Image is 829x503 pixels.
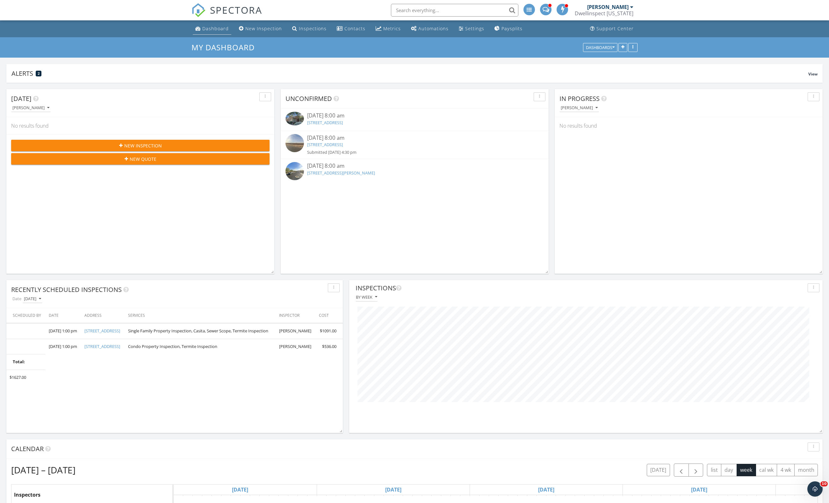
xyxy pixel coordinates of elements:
span: Unconfirmed [285,94,332,103]
img: 9346685%2Freports%2F3b040e9b-cc79-4f1f-81eb-12f533a4328a%2Fcover_photos%2Fj2GFQreoRRmCH80Zienp%2F... [285,112,304,125]
button: [PERSON_NAME] [11,104,51,112]
a: Go to September 29, 2025 [384,485,403,495]
a: Inspections [290,23,329,35]
button: month [794,464,818,476]
a: Go to September 28, 2025 [230,485,250,495]
div: [DATE] [24,297,41,301]
span: View [808,71,818,77]
th: Scheduled By [6,308,46,323]
h2: [DATE] – [DATE] [11,464,76,476]
a: [STREET_ADDRESS] [84,328,120,334]
b: Total: [13,359,25,365]
div: Inspections [299,25,327,32]
a: New Inspection [236,23,285,35]
a: Go to September 30, 2025 [537,485,556,495]
td: $1627.00 [6,370,46,385]
div: Support Center [596,25,634,32]
a: [STREET_ADDRESS] [307,142,343,147]
span: [DATE] [11,94,32,103]
button: By week [356,293,378,301]
button: 4 wk [777,464,795,476]
img: The Best Home Inspection Software - Spectora [191,3,205,17]
button: day [721,464,737,476]
td: Condo Property Inspection, Termite Inspection [125,339,276,354]
button: [DATE] [23,295,42,303]
th: Inspector [276,308,316,323]
td: $1091.00 [316,323,343,339]
a: Dashboard [193,23,231,35]
span: Recently Scheduled Inspections [11,285,122,294]
button: [DATE] [647,464,670,476]
span: 2 [38,71,40,76]
button: cal wk [756,464,777,476]
a: [DATE] 8:00 am [STREET_ADDRESS] Submitted [DATE] 4:30 pm [285,134,544,155]
iframe: Intercom live chat [807,481,823,497]
div: Submitted [DATE] 4:30 pm [307,149,523,155]
div: [PERSON_NAME] [561,106,598,110]
th: Date [46,308,82,323]
div: Automations [418,25,449,32]
a: Metrics [373,23,403,35]
th: Cost [316,308,343,323]
a: My Dashboard [191,42,260,53]
button: week [737,464,756,476]
div: Paysplits [501,25,523,32]
div: By week [356,295,377,299]
span: New Quote [130,156,156,162]
span: SPECTORA [210,3,262,17]
a: [STREET_ADDRESS][PERSON_NAME] [307,170,375,176]
th: Address [81,308,125,323]
button: Dashboards [583,43,617,52]
div: [DATE] 8:00 am [307,162,523,170]
a: [DATE] 8:00 am [STREET_ADDRESS] [285,112,544,127]
td: [DATE] 1:00 pm [46,339,82,354]
span: Inspectors [14,491,40,498]
button: New Inspection [11,140,270,151]
a: Go to October 1, 2025 [689,485,709,495]
div: No results found [555,117,823,134]
span: In Progress [559,94,600,103]
img: streetview [285,134,304,152]
td: Single Family Property Inspection, Casita, Sewer Scope, Termite Inspection [125,323,276,339]
td: [PERSON_NAME] [276,323,316,339]
div: New Inspection [245,25,282,32]
div: [PERSON_NAME] [12,106,49,110]
a: SPECTORA [191,9,262,22]
div: Dashboard [202,25,229,32]
div: Alerts [11,69,808,78]
a: [DATE] 8:00 am [STREET_ADDRESS][PERSON_NAME] [285,162,544,182]
div: Dashboards [586,45,615,50]
button: list [707,464,721,476]
div: Metrics [383,25,401,32]
td: [PERSON_NAME] [276,339,316,354]
div: [PERSON_NAME] [587,4,629,10]
span: 10 [820,481,828,486]
button: Next [688,464,703,477]
div: Contacts [344,25,365,32]
a: [STREET_ADDRESS] [84,344,120,349]
button: Previous [674,464,689,477]
div: [DATE] 8:00 am [307,134,523,142]
a: Paysplits [492,23,525,35]
td: [DATE] 1:00 pm [46,323,82,339]
img: streetview [285,162,304,181]
a: Contacts [334,23,368,35]
span: Calendar [11,444,44,453]
a: Support Center [588,23,636,35]
div: Dwellinspect Arizona [575,10,633,17]
th: Services [125,308,276,323]
input: Search everything... [391,4,518,17]
div: [DATE] 8:00 am [307,112,523,120]
button: [PERSON_NAME] [559,104,599,112]
div: No results found [6,117,274,134]
label: Date [11,294,23,303]
a: Settings [456,23,487,35]
div: Inspections [356,283,805,293]
button: New Quote [11,153,270,165]
div: Settings [465,25,484,32]
a: Automations (Advanced) [408,23,451,35]
span: New Inspection [124,142,162,149]
a: [STREET_ADDRESS] [307,120,343,125]
td: $536.00 [316,339,343,354]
